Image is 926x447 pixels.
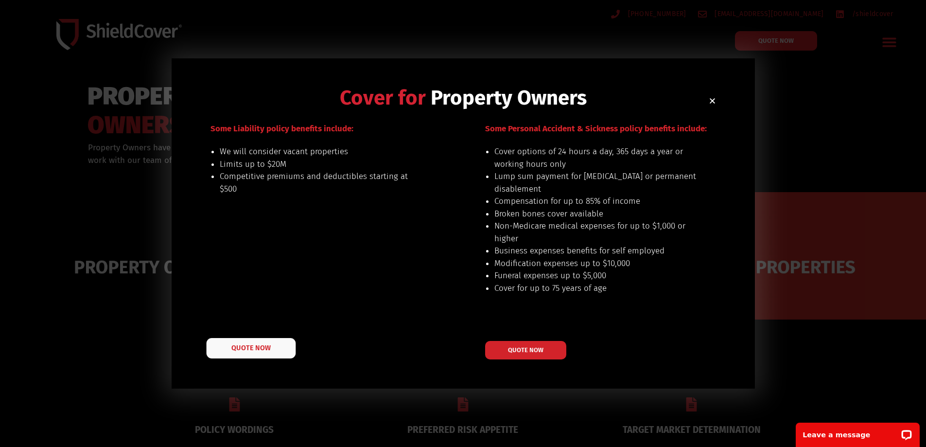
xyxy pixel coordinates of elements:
[220,145,422,158] li: We will consider vacant properties
[494,282,697,295] li: Cover for up to 75 years of age
[494,145,697,170] li: Cover options of 24 hours a day, 365 days a year or working hours only
[485,124,707,134] span: Some Personal Accident & Sickness policy benefits include:
[789,416,926,447] iframe: LiveChat chat widget
[494,208,697,220] li: Broken bones cover available
[508,347,543,353] span: QUOTE NOW
[340,86,426,110] span: Cover for
[485,341,566,359] a: QUOTE NOW
[494,220,697,245] li: Non-Medicare medical expenses for up to $1,000 or higher
[220,158,422,171] li: Limits up to $20M
[709,97,716,105] a: Close
[494,170,697,195] li: Lump sum payment for [MEDICAL_DATA] or permanent disablement
[210,124,353,134] span: Some Liability policy benefits include:
[220,170,422,195] li: Competitive premiums and deductibles starting at $500
[494,195,697,208] li: Compensation for up to 85% of income
[494,257,697,270] li: Modification expenses up to $10,000
[206,338,296,358] a: QUOTE NOW
[494,269,697,282] li: Funeral expenses up to $5,000
[431,86,587,110] span: Property Owners
[231,344,270,351] span: QUOTE NOW
[494,245,697,257] li: Business expenses benefits for self employed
